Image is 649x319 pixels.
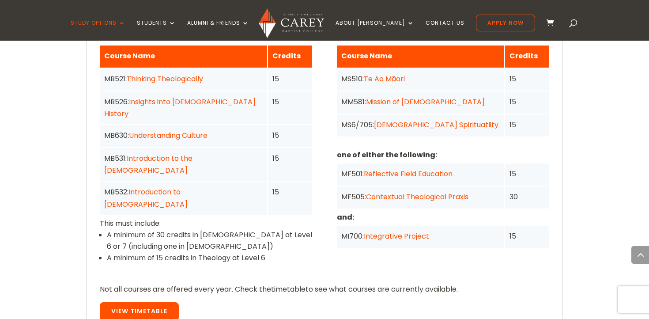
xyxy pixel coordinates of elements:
div: 15 [509,119,545,131]
div: 15 [272,186,308,198]
div: MB521: [104,73,263,85]
div: 15 [509,96,545,108]
li: A minimum of 15 credits in Theology at Level 6 [107,252,312,264]
div: 15 [509,73,545,85]
a: Thinking Theologically [127,74,203,84]
span: to see what courses are currently available. [306,284,458,294]
a: Contextual Theological Praxis [366,192,468,202]
div: MS6/705: [341,119,500,131]
div: 30 [509,191,545,203]
a: Apply Now [476,15,535,31]
span: This must include: [100,218,161,228]
p: and: [337,211,549,223]
span: Not all courses are offered every year. Check the [100,284,271,294]
a: Students [137,20,176,41]
a: Te Ao Māori [364,74,405,84]
div: Course Name [341,50,500,62]
a: Integrative Project [364,231,429,241]
a: Insights into [DEMOGRAPHIC_DATA] History [104,97,256,119]
div: Course Name [104,50,263,62]
a: Alumni & Friends [187,20,249,41]
div: MB526: [104,96,263,120]
div: MB532: [104,186,263,210]
div: MB531: [104,152,263,176]
a: Contact Us [426,20,464,41]
div: MM581: [341,96,500,108]
div: 15 [272,152,308,164]
a: Introduction to [DEMOGRAPHIC_DATA] [104,187,188,209]
div: MI700: [341,230,500,242]
a: About [PERSON_NAME] [336,20,414,41]
a: Study Options [71,20,125,41]
div: 15 [272,129,308,141]
div: 15 [509,168,545,180]
div: 15 [272,96,308,108]
a: Understanding Culture [129,130,208,141]
div: 15 [272,73,308,85]
a: [DEMOGRAPHIC_DATA] Spirituatlity [374,120,498,130]
a: Introduction to the [DEMOGRAPHIC_DATA] [104,153,192,175]
div: MF501: [341,168,500,180]
div: Credits [272,50,308,62]
a: Reflective Field Education [364,169,453,179]
div: 15 [509,230,545,242]
li: A minimum of 30 credits in [DEMOGRAPHIC_DATA] at Level 6 or 7 (including one in [DEMOGRAPHIC_DATA]) [107,229,312,252]
div: MS510: [341,73,500,85]
div: Credits [509,50,545,62]
img: Carey Baptist College [259,8,324,38]
a: Mission of [DEMOGRAPHIC_DATA] [366,97,485,107]
div: MF505: [341,191,500,203]
span: View Timetable [111,307,167,315]
div: MB630: [104,129,263,141]
p: one of either the following: [337,149,549,161]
